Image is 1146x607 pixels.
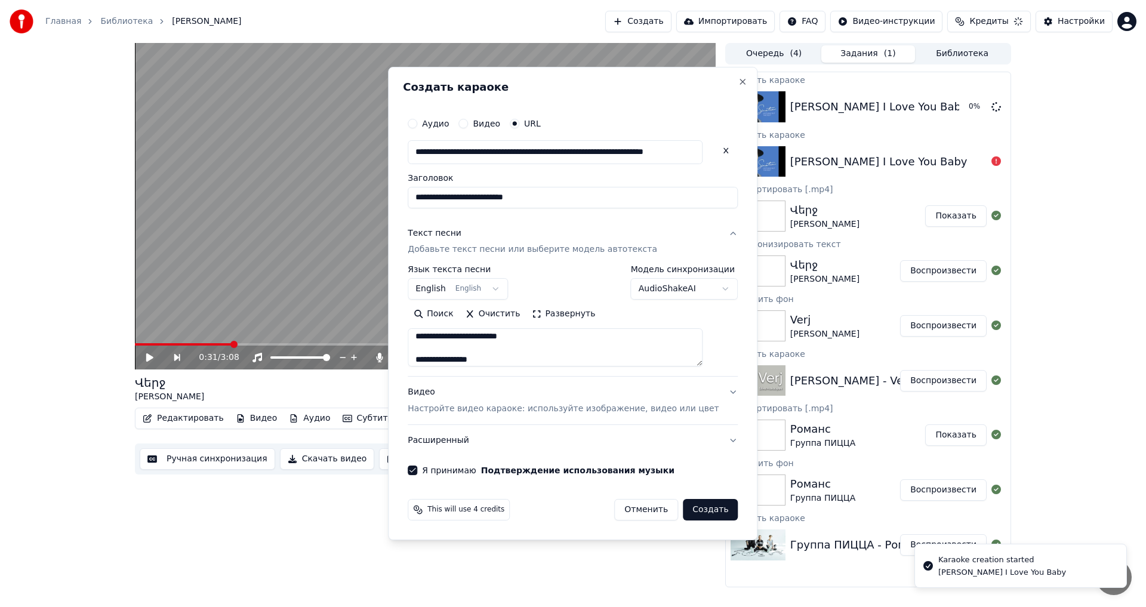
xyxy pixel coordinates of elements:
[408,227,461,239] div: Текст песни
[683,499,738,520] button: Создать
[408,377,738,425] button: ВидеоНастройте видео караоке: используйте изображение, видео или цвет
[408,305,459,324] button: Поиск
[408,403,719,415] p: Настройте видео караоке: используйте изображение, видео или цвет
[460,305,526,324] button: Очистить
[403,82,743,93] h2: Создать караоке
[408,266,738,377] div: Текст песниДобавьте текст песни или выберите модель автотекста
[408,218,738,266] button: Текст песниДобавьте текст песни или выберите модель автотекста
[614,499,678,520] button: Отменить
[408,244,657,256] p: Добавьте текст песни или выберите модель автотекста
[473,119,500,128] label: Видео
[524,119,541,128] label: URL
[408,266,508,274] label: Язык текста песни
[427,505,504,514] span: This will use 4 credits
[408,174,738,182] label: Заголовок
[481,466,674,474] button: Я принимаю
[526,305,601,324] button: Развернуть
[422,466,674,474] label: Я принимаю
[408,387,719,415] div: Видео
[631,266,738,274] label: Модель синхронизации
[408,425,738,456] button: Расширенный
[422,119,449,128] label: Аудио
